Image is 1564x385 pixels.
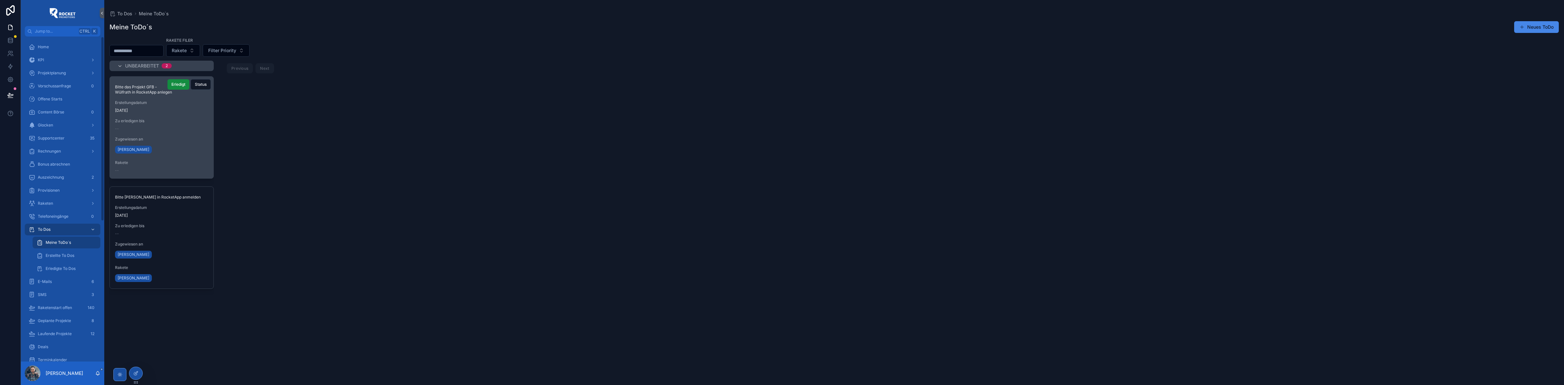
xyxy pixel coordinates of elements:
a: Telefoneingänge0 [25,211,100,222]
a: Deals [25,341,100,353]
a: Meine ToDo´s [139,10,169,17]
span: Terminkalender [38,357,67,363]
span: [PERSON_NAME] [118,275,149,281]
div: 0 [89,82,96,90]
span: Vorschussanfrage [38,83,71,89]
a: Erstellte To Dos [33,250,100,261]
span: Zugewiesen an [115,137,208,142]
p: [PERSON_NAME] [46,370,83,377]
a: [PERSON_NAME] [115,274,152,282]
span: Glocken [38,123,53,128]
span: Deals [38,344,48,349]
span: Bitte das Projekt GFB - Wülfrath in RocketApp anlegen [115,84,208,95]
span: Zugewiesen an [115,242,208,247]
h1: Meine ToDo´s [109,22,152,32]
span: Supportcenter [38,136,65,141]
span: Auszeichnung [38,175,64,180]
div: 0 [89,108,96,116]
span: Erledigt [171,82,185,87]
img: App logo [50,8,76,18]
span: [DATE] [115,108,208,113]
span: Status [195,82,207,87]
label: Rakete Filer [166,37,193,43]
span: Filter Priority [208,47,236,54]
div: 8 [89,317,96,325]
a: Vorschussanfrage0 [25,80,100,92]
span: Erstellte To Dos [46,253,74,258]
div: 0 [89,213,96,220]
span: -- [115,168,119,173]
span: Offene Starts [38,96,62,102]
a: Home [25,41,100,53]
a: To Dos [109,10,132,17]
button: Erledigt [167,79,189,90]
a: Geplante Projekte8 [25,315,100,327]
span: Jump to... [35,29,76,34]
a: Rechnungen [25,145,100,157]
a: Meine ToDo´s [33,237,100,248]
div: 140 [86,304,96,312]
span: Provisionen [38,188,60,193]
span: Meine ToDo´s [46,240,71,245]
span: Laufende Projekte [38,331,72,336]
a: Auszeichnung2 [25,171,100,183]
span: Raketenstart offen [38,305,72,310]
a: Content Börse0 [25,106,100,118]
a: Bitte das Projekt GFB - Wülfrath in RocketApp anlegenErstellungsdatum[DATE]Zu erledigen bis--Zuge... [109,76,214,179]
span: Bonus abrechnen [38,162,70,167]
span: -- [115,126,119,131]
a: KPI [25,54,100,66]
a: Bitte [PERSON_NAME] in RocketApp anmeldenErstellungsdatum[DATE]Zu erledigen bis--Zugewiesen an[PE... [109,186,214,289]
span: [PERSON_NAME] [118,252,149,257]
span: Home [38,44,49,50]
span: E-Mails [38,279,52,284]
button: Select Button [166,44,200,57]
div: 3 [89,291,96,299]
span: KPI [38,57,44,63]
span: -- [115,231,119,236]
span: Rechnungen [38,149,61,154]
span: Telefoneingänge [38,214,68,219]
div: 6 [89,278,96,286]
div: 35 [88,134,96,142]
a: Offene Starts [25,93,100,105]
a: [PERSON_NAME] [115,251,152,259]
a: Erledigte To Dos [33,263,100,274]
div: 2 [166,63,168,68]
a: Raketen [25,198,100,209]
button: Select Button [203,44,250,57]
span: Rakete [172,47,187,54]
span: [DATE] [115,213,208,218]
a: [PERSON_NAME] [115,146,152,154]
a: Supportcenter35 [25,132,100,144]
span: Zu erledigen bis [115,223,208,229]
span: K [92,29,97,34]
button: Status [191,79,211,90]
span: Ctrl [79,28,91,35]
span: Bitte [PERSON_NAME] in RocketApp anmelden [115,195,208,200]
a: Raketenstart offen140 [25,302,100,314]
span: Erstellungsdatum [115,100,208,105]
div: scrollable content [21,37,104,362]
span: Unbearbeitet [125,63,159,69]
span: [PERSON_NAME] [118,147,149,152]
span: To Dos [117,10,132,17]
span: Content Börse [38,110,64,115]
a: E-Mails6 [25,276,100,288]
span: To Dos [38,227,51,232]
span: Erledigte To Dos [46,266,76,271]
span: Zu erledigen bis [115,118,208,124]
a: Laufende Projekte12 [25,328,100,340]
a: Neues ToDo [1514,21,1559,33]
a: Provisionen [25,185,100,196]
span: SMS [38,292,47,297]
a: Terminkalender [25,354,100,366]
span: Rakete [115,265,208,270]
a: Bonus abrechnen [25,158,100,170]
a: Glocken [25,119,100,131]
span: Rakete [115,160,208,165]
a: Projektplanung [25,67,100,79]
button: Jump to...CtrlK [25,26,100,37]
span: Erstellungsdatum [115,205,208,210]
